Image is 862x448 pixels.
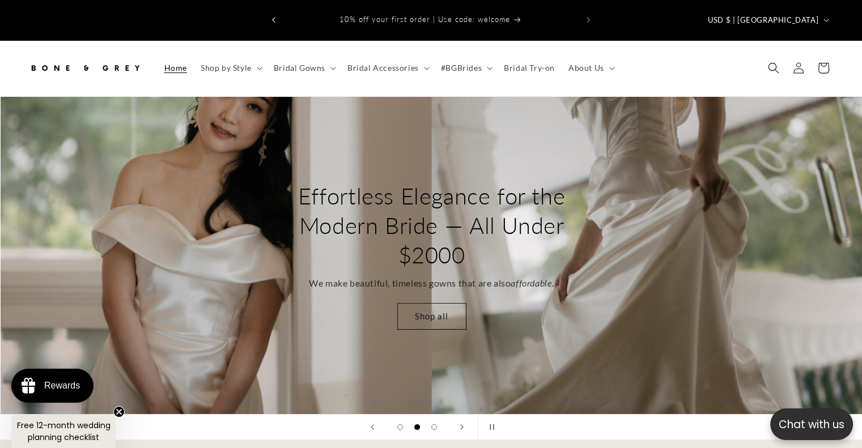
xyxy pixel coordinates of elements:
[478,415,503,440] button: Pause slideshow
[261,9,286,31] button: Previous announcement
[392,419,409,436] button: Load slide 1 of 3
[568,63,604,73] span: About Us
[770,416,853,433] p: Chat with us
[24,52,146,85] a: Bone and Grey Bridal
[113,406,125,417] button: Close teaser
[397,303,466,330] a: Shop all
[449,415,474,440] button: Next slide
[11,415,116,448] div: Free 12-month wedding planning checklistClose teaser
[309,275,554,292] p: We make beautiful, timeless gowns that are also .
[504,63,555,73] span: Bridal Try-on
[339,15,509,24] span: 10% off your first order | Use code: welcome
[44,381,80,391] div: Rewards
[434,56,497,80] summary: #BGBrides
[201,63,252,73] span: Shop by Style
[441,63,482,73] span: #BGBrides
[347,63,419,73] span: Bridal Accessories
[267,56,341,80] summary: Bridal Gowns
[194,56,267,80] summary: Shop by Style
[497,56,562,80] a: Bridal Try-on
[360,415,385,440] button: Previous slide
[761,56,786,80] summary: Search
[511,278,552,288] em: affordable
[576,9,601,31] button: Next announcement
[701,9,834,31] button: USD $ | [GEOGRAPHIC_DATA]
[409,419,426,436] button: Load slide 2 of 3
[708,15,818,26] span: USD $ | [GEOGRAPHIC_DATA]
[426,419,443,436] button: Load slide 3 of 3
[770,408,853,440] button: Open chatbox
[28,56,142,80] img: Bone and Grey Bridal
[562,56,619,80] summary: About Us
[341,56,434,80] summary: Bridal Accessories
[297,181,566,270] h2: Effortless Elegance for the Modern Bride — All Under $2000
[158,56,194,80] a: Home
[17,420,111,443] span: Free 12-month wedding planning checklist
[164,63,187,73] span: Home
[274,63,325,73] span: Bridal Gowns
